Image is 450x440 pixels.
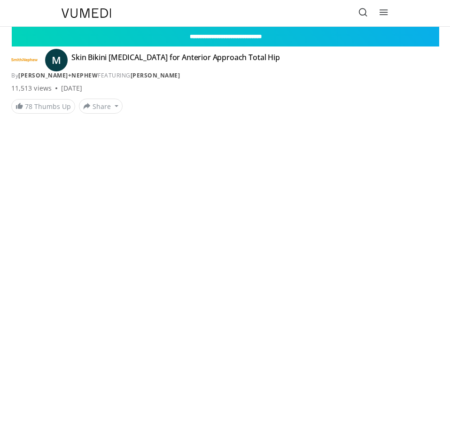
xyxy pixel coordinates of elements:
[62,8,111,18] img: VuMedi Logo
[131,71,180,79] a: [PERSON_NAME]
[25,102,32,111] span: 78
[79,99,123,114] button: Share
[18,71,98,79] a: [PERSON_NAME]+Nephew
[11,99,75,114] a: 78 Thumbs Up
[61,84,82,93] div: [DATE]
[45,49,68,71] a: M
[11,53,38,68] img: Smith+Nephew
[11,84,52,93] span: 11,513 views
[71,53,280,68] h4: Skin Bikini [MEDICAL_DATA] for Anterior Approach Total Hip
[11,71,439,80] div: By FEATURING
